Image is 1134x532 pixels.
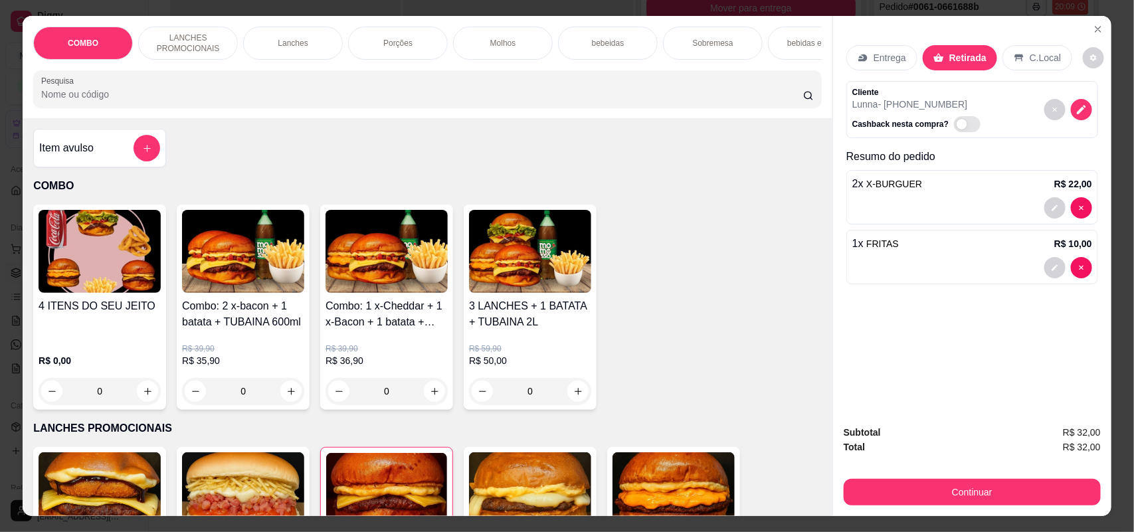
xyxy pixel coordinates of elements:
[185,381,206,402] button: decrease-product-quantity
[33,420,822,436] p: LANCHES PROMOCIONAIS
[182,343,304,354] p: R$ 39,90
[852,176,922,192] p: 2 x
[846,149,1098,165] p: Resumo do pedido
[280,381,302,402] button: increase-product-quantity
[852,87,986,98] p: Cliente
[1044,257,1066,278] button: decrease-product-quantity
[149,33,227,54] p: LANCHES PROMOCIONAIS
[39,140,94,156] h4: Item avulso
[1030,51,1061,64] p: C.Local
[326,354,448,367] p: R$ 36,90
[1083,47,1104,68] button: decrease-product-quantity
[852,119,949,130] p: Cashback nesta compra?
[39,298,161,314] h4: 4 ITENS DO SEU JEITO
[469,354,591,367] p: R$ 50,00
[182,298,304,330] h4: Combo: 2 x-bacon + 1 batata + TUBAINA 600ml
[469,298,591,330] h4: 3 LANCHES + 1 BATATA + TUBAINA 2L
[1054,177,1092,191] p: R$ 22,00
[1063,440,1101,454] span: R$ 32,00
[41,88,803,101] input: Pesquisa
[1063,425,1101,440] span: R$ 32,00
[39,210,161,293] img: product-image
[954,116,986,132] label: Automatic updates
[383,38,413,48] p: Porções
[326,210,448,293] img: product-image
[1044,197,1066,219] button: decrease-product-quantity
[1071,99,1092,120] button: decrease-product-quantity
[182,354,304,367] p: R$ 35,90
[844,442,865,452] strong: Total
[41,75,78,86] label: Pesquisa
[1071,257,1092,278] button: decrease-product-quantity
[490,38,516,48] p: Molhos
[1071,197,1092,219] button: decrease-product-quantity
[692,38,733,48] p: Sobremesa
[328,381,349,402] button: decrease-product-quantity
[134,135,160,161] button: add-separate-item
[326,298,448,330] h4: Combo: 1 x-Cheddar + 1 x-Bacon + 1 batata + TUBAINA 600ml
[592,38,624,48] p: bebeidas
[787,38,848,48] p: bebidas em geral
[844,479,1101,505] button: Continuar
[424,381,445,402] button: increase-product-quantity
[866,238,899,249] span: FRITAS
[874,51,906,64] p: Entrega
[469,343,591,354] p: R$ 59,90
[1044,99,1066,120] button: decrease-product-quantity
[1087,19,1109,40] button: Close
[844,427,881,438] strong: Subtotal
[469,210,591,293] img: product-image
[949,51,987,64] p: Retirada
[68,38,98,48] p: COMBO
[852,236,899,252] p: 1 x
[1054,237,1092,250] p: R$ 10,00
[852,98,986,111] p: Lunna - [PHONE_NUMBER]
[326,343,448,354] p: R$ 39,90
[39,354,161,367] p: R$ 0,00
[33,178,822,194] p: COMBO
[866,179,922,189] span: X-BURGUER
[278,38,308,48] p: Lanches
[182,210,304,293] img: product-image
